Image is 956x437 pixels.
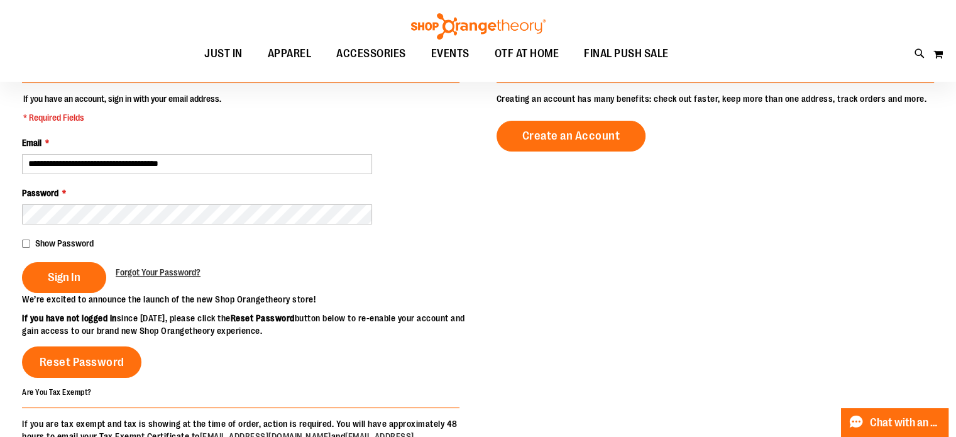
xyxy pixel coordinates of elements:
span: Email [22,138,41,148]
a: Reset Password [22,346,141,378]
span: * Required Fields [23,111,221,124]
button: Chat with an Expert [841,408,949,437]
span: JUST IN [204,40,243,68]
strong: If you have not logged in [22,313,117,323]
span: APPAREL [268,40,312,68]
p: Creating an account has many benefits: check out faster, keep more than one address, track orders... [497,92,934,105]
p: since [DATE], please click the button below to re-enable your account and gain access to our bran... [22,312,478,337]
p: We’re excited to announce the launch of the new Shop Orangetheory store! [22,293,478,306]
button: Sign In [22,262,106,293]
span: Chat with an Expert [870,417,941,429]
span: Forgot Your Password? [116,267,201,277]
span: Create an Account [522,129,620,143]
span: FINAL PUSH SALE [584,40,669,68]
strong: Are You Tax Exempt? [22,388,92,397]
span: Password [22,188,58,198]
strong: Reset Password [231,313,295,323]
a: Forgot Your Password? [116,266,201,279]
span: ACCESSORIES [336,40,406,68]
legend: If you have an account, sign in with your email address. [22,92,223,124]
span: Sign In [48,270,80,284]
span: Show Password [35,238,94,248]
span: Reset Password [40,355,124,369]
span: EVENTS [431,40,470,68]
span: OTF AT HOME [495,40,559,68]
img: Shop Orangetheory [409,13,547,40]
a: Create an Account [497,121,646,152]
